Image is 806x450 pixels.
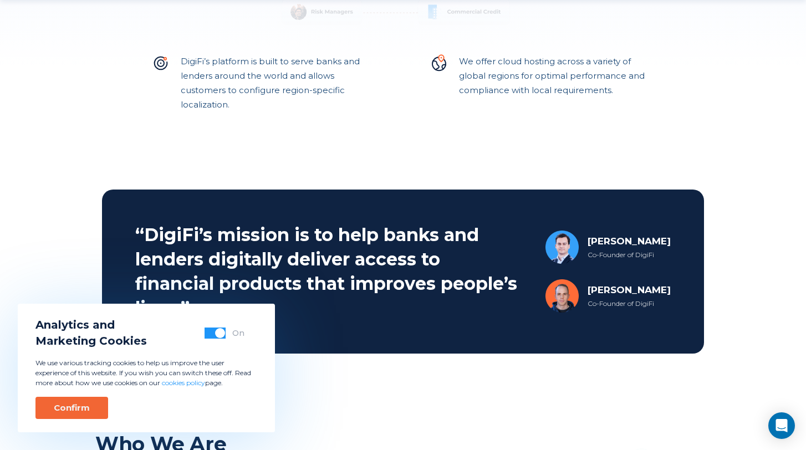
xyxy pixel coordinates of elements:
[588,250,671,260] div: Co-Founder of DigiFi
[181,54,376,112] p: DigiFi’s platform is built to serve banks and lenders around the world and allows customers to co...
[35,333,147,349] span: Marketing Cookies
[232,328,244,339] div: On
[545,279,579,313] img: Brad Vanderstarren Avatar
[588,299,671,309] div: Co-Founder of DigiFi
[768,412,795,439] div: Open Intercom Messenger
[588,234,671,248] div: [PERSON_NAME]
[35,358,257,388] p: We use various tracking cookies to help us improve the user experience of this website. If you wi...
[588,283,671,296] div: [PERSON_NAME]
[54,402,90,413] div: Confirm
[35,317,147,333] span: Analytics and
[545,231,579,264] img: Joshua Jersey Avatar
[162,379,205,387] a: cookies policy
[35,397,108,419] button: Confirm
[135,223,521,320] h2: “DigiFi’s mission is to help banks and lenders digitally deliver access to financial products tha...
[459,54,654,112] p: We offer cloud hosting across a variety of global regions for optimal performance and compliance ...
